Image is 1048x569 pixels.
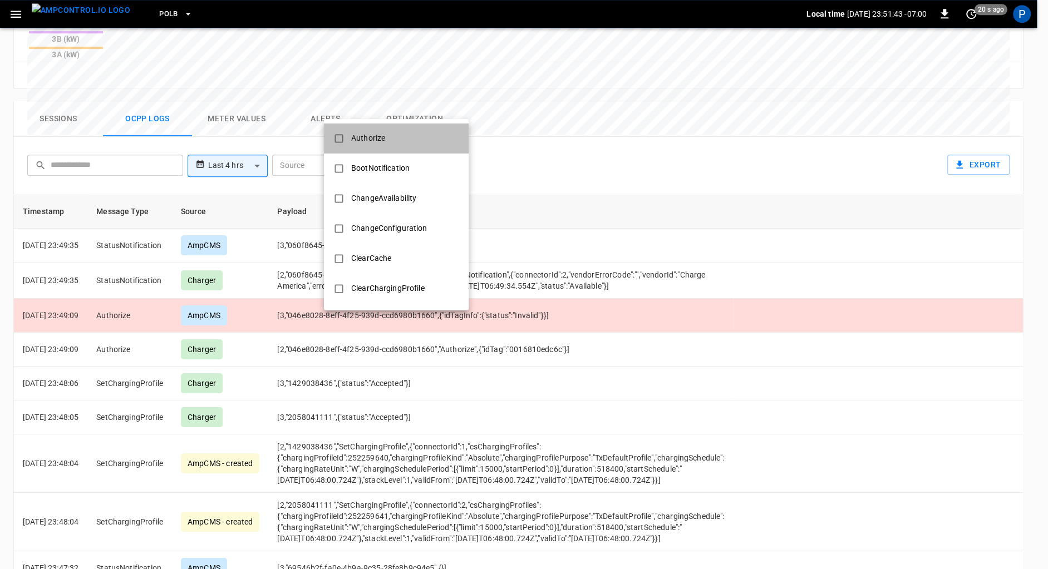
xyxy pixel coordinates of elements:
[345,218,434,239] div: ChangeConfiguration
[345,308,405,329] div: DataTransfer
[345,158,416,179] div: BootNotification
[345,188,423,209] div: ChangeAvailability
[345,128,392,149] div: Authorize
[345,278,431,299] div: ClearChargingProfile
[345,248,398,269] div: ClearCache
